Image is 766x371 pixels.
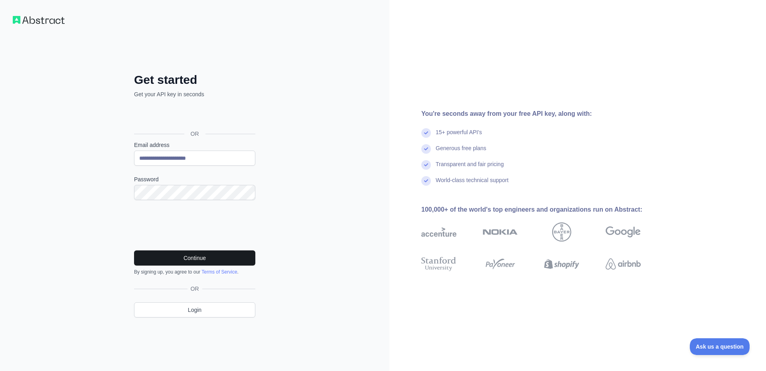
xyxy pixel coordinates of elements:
img: Workflow [13,16,65,24]
iframe: reCAPTCHA [134,210,255,241]
iframe: Toggle Customer Support [690,338,750,355]
div: By signing up, you agree to our . [134,269,255,275]
div: 100,000+ of the world's top engineers and organizations run on Abstract: [421,205,666,214]
div: World-class technical support [436,176,509,192]
div: 15+ powerful API's [436,128,482,144]
p: Get your API key in seconds [134,90,255,98]
a: Terms of Service [201,269,237,275]
img: airbnb [606,255,641,273]
iframe: Sign in with Google Button [130,107,258,125]
div: Generous free plans [436,144,486,160]
img: payoneer [483,255,518,273]
img: shopify [544,255,579,273]
label: Email address [134,141,255,149]
img: check mark [421,128,431,138]
button: Continue [134,250,255,266]
h2: Get started [134,73,255,87]
img: check mark [421,160,431,170]
div: Transparent and fair pricing [436,160,504,176]
img: accenture [421,222,456,242]
a: Login [134,302,255,317]
img: check mark [421,176,431,186]
img: google [606,222,641,242]
label: Password [134,175,255,183]
img: nokia [483,222,518,242]
div: You're seconds away from your free API key, along with: [421,109,666,119]
img: stanford university [421,255,456,273]
span: OR [188,285,202,293]
span: OR [184,130,205,138]
img: check mark [421,144,431,154]
img: bayer [552,222,571,242]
